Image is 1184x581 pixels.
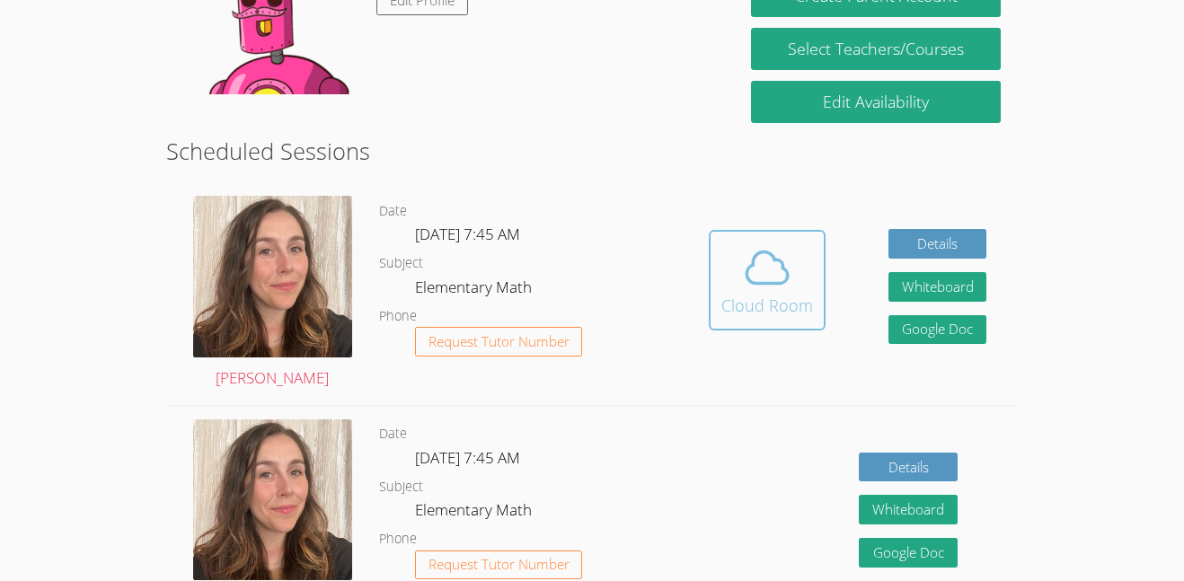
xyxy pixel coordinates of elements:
span: [DATE] 7:45 AM [415,447,520,468]
dt: Subject [379,476,423,498]
dt: Date [379,423,407,445]
div: Cloud Room [721,293,813,318]
a: Google Doc [859,538,958,568]
img: IMG_0882.jpeg [193,196,352,357]
button: Request Tutor Number [415,327,583,357]
dd: Elementary Math [415,275,535,305]
a: Details [888,229,987,259]
dt: Phone [379,305,417,328]
span: Request Tutor Number [429,335,570,348]
span: [DATE] 7:45 AM [415,224,520,244]
img: IMG_0882.jpeg [193,419,352,581]
dt: Subject [379,252,423,275]
button: Request Tutor Number [415,550,583,580]
dt: Date [379,200,407,223]
h2: Scheduled Sessions [166,134,1019,168]
a: Select Teachers/Courses [751,28,1001,70]
a: Details [859,453,958,482]
button: Whiteboard [859,495,958,524]
dd: Elementary Math [415,497,535,528]
a: Google Doc [888,315,987,345]
span: Request Tutor Number [429,558,570,571]
a: Edit Availability [751,81,1001,123]
dt: Phone [379,528,417,550]
button: Cloud Room [709,230,826,330]
a: [PERSON_NAME] [193,196,352,391]
button: Whiteboard [888,272,987,302]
